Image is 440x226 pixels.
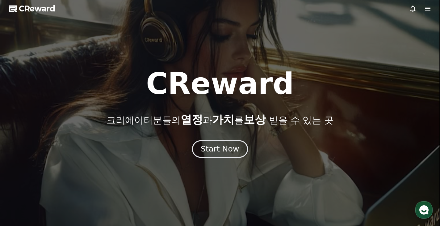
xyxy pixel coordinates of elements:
[2,175,41,190] a: 홈
[107,113,333,126] p: 크리에이터분들의 과 를 받을 수 있는 곳
[181,113,203,126] span: 열정
[80,175,119,190] a: 설정
[9,4,55,14] a: CReward
[57,184,64,189] span: 대화
[192,140,248,158] button: Start Now
[41,175,80,190] a: 대화
[19,4,55,14] span: CReward
[244,113,266,126] span: 보상
[201,144,239,154] div: Start Now
[95,184,103,189] span: 설정
[146,69,294,99] h1: CReward
[212,113,234,126] span: 가치
[193,147,247,153] a: Start Now
[19,184,23,189] span: 홈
